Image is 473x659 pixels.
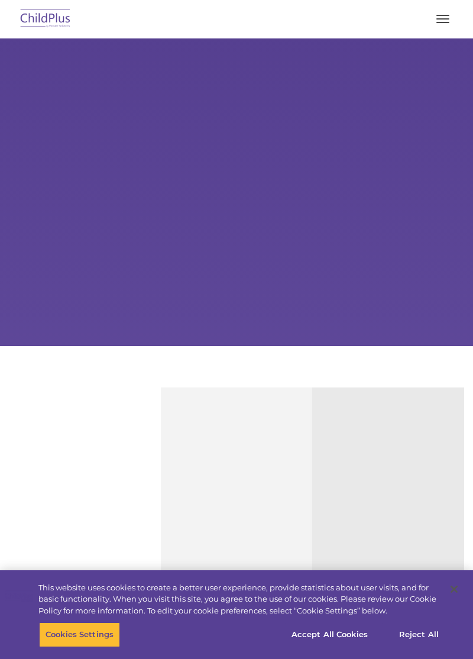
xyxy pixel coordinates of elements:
img: ChildPlus by Procare Solutions [18,5,73,33]
button: Accept All Cookies [285,622,374,647]
button: Reject All [382,622,456,647]
button: Cookies Settings [39,622,120,647]
div: This website uses cookies to create a better user experience, provide statistics about user visit... [38,582,440,617]
button: Close [441,576,467,602]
